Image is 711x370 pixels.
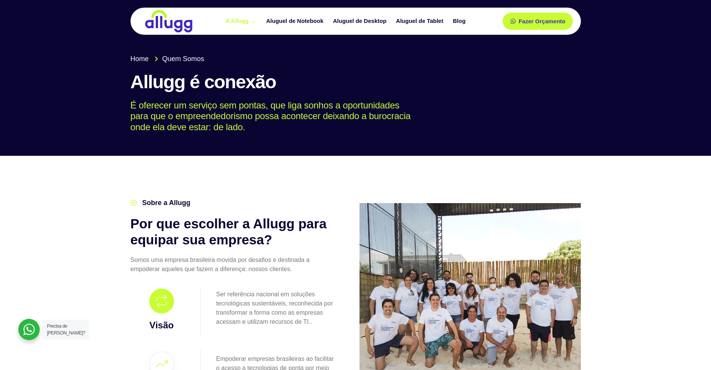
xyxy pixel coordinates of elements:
[449,15,471,28] a: Blog
[131,255,337,274] p: Somos uma empresa brasileira movida por desafios e destinada a empoderar aqueles que fazem a dife...
[131,54,149,64] span: Home
[160,54,204,64] span: Quem Somos
[392,15,449,28] a: Aluguel de Tablet
[131,100,570,133] p: É oferecer um serviço sem pontas, que liga sonhos a oportunidades para que o empreendedorismo pos...
[519,18,566,24] span: Fazer Orçamento
[329,15,392,28] a: Aluguel de Desktop
[263,15,329,28] a: Aluguel de Notebook
[131,216,337,248] h2: Por que escolher a Allugg para equipar sua empresa?
[216,291,333,325] span: Ser referência nacional em soluções tecnológicas sustentáveis, reconhecida por transformar a form...
[503,13,573,30] a: Fazer Orçamento
[140,198,190,208] span: Sobre a Allugg
[132,318,191,332] h3: Visão
[131,72,581,92] h1: Allugg é conexão
[222,15,263,28] a: A Allugg
[47,323,85,336] span: Precisa de [PERSON_NAME]?
[144,10,193,33] img: locação de TI é Allugg
[310,318,312,325] span: .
